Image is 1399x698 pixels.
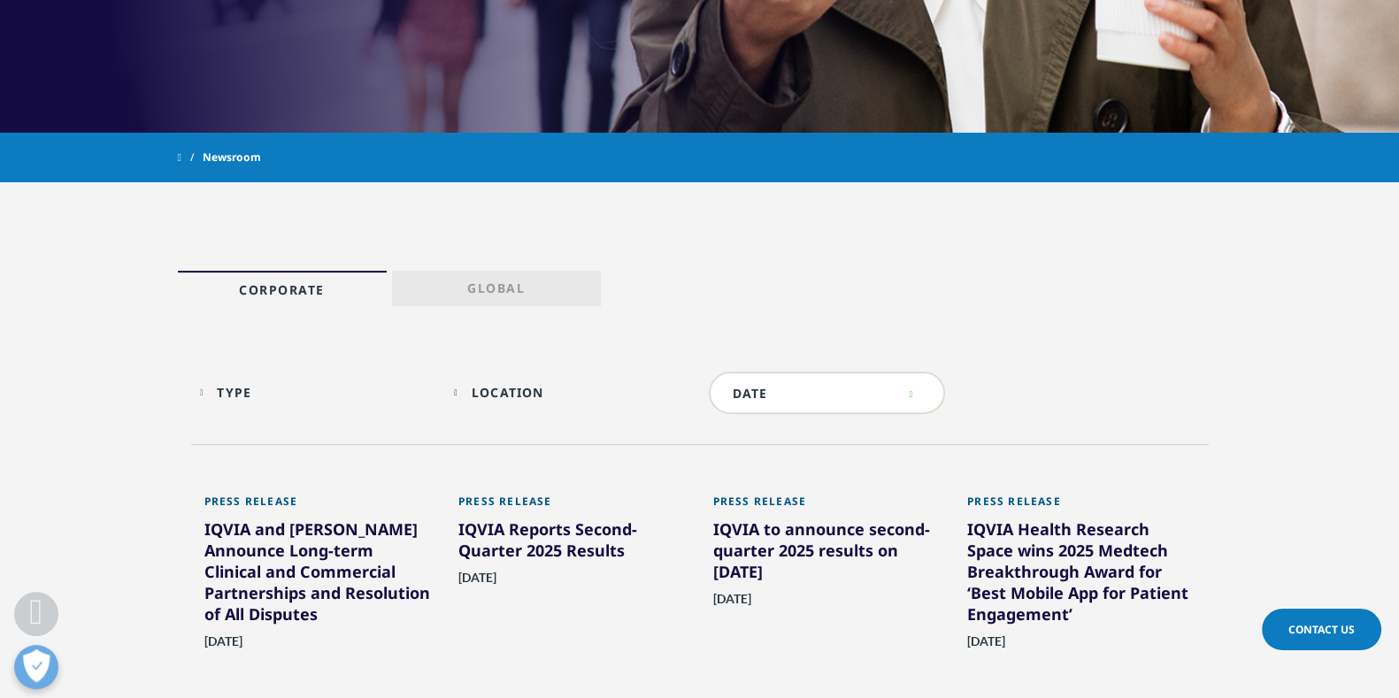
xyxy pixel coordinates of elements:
[204,495,433,518] div: Press Release
[458,518,687,568] div: IQVIA Reports Second-Quarter 2025 Results
[713,591,751,617] span: [DATE]
[178,271,387,306] a: Corporate
[239,281,325,306] p: Corporate
[1288,622,1355,637] span: Contact Us
[204,633,242,659] span: [DATE]
[392,271,601,306] a: Global
[203,142,261,173] span: Newsroom
[458,570,496,595] span: [DATE]
[709,372,946,414] input: DATE
[713,518,942,589] div: IQVIA to announce second-quarter 2025 results on [DATE]
[204,518,433,632] div: IQVIA and [PERSON_NAME] Announce Long-term Clinical and Commercial Partnerships and Resolution of...
[967,495,1195,518] div: Press Release
[458,495,687,518] div: Press Release
[472,384,544,401] div: Location facet.
[14,645,58,689] button: Open Preferences
[713,495,942,518] div: Press Release
[467,280,525,304] p: Global
[967,518,1195,632] div: IQVIA Health Research Space wins 2025 Medtech Breakthrough Award for ‘Best Mobile App for Patient...
[1262,609,1381,650] a: Contact Us
[967,633,1005,659] span: [DATE]
[217,384,251,401] div: Type facet.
